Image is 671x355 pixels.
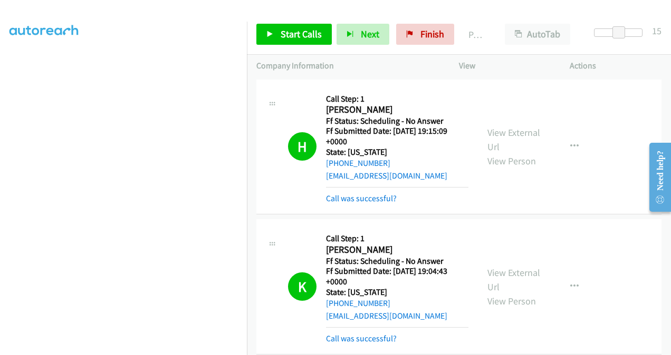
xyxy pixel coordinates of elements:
h1: K [288,272,317,301]
h5: State: [US_STATE] [326,287,468,298]
iframe: Resource Center [641,135,671,219]
a: Finish [396,24,454,45]
p: View [459,60,551,72]
a: [PHONE_NUMBER] [326,158,390,168]
p: Actions [570,60,662,72]
h5: Call Step: 1 [326,94,468,104]
p: Company Information [256,60,440,72]
span: Next [361,28,379,40]
h2: [PERSON_NAME] [326,244,465,256]
h2: [PERSON_NAME] [326,104,465,116]
h5: Ff Submitted Date: [DATE] 19:15:09 +0000 [326,126,468,146]
button: Next [337,24,389,45]
h5: State: [US_STATE] [326,147,468,157]
a: View Person [487,295,536,307]
span: Finish [420,28,444,40]
a: View External Url [487,267,540,293]
h5: Call Step: 1 [326,233,468,244]
a: Start Calls [256,24,332,45]
a: [EMAIL_ADDRESS][DOMAIN_NAME] [326,311,447,321]
h5: Ff Status: Scheduling - No Answer [326,116,468,126]
a: View Person [487,155,536,167]
button: AutoTab [505,24,570,45]
a: [EMAIL_ADDRESS][DOMAIN_NAME] [326,171,447,181]
h5: Ff Submitted Date: [DATE] 19:04:43 +0000 [326,266,468,287]
a: [PHONE_NUMBER] [326,298,390,308]
a: Call was successful? [326,333,397,343]
h5: Ff Status: Scheduling - No Answer [326,256,468,267]
a: Call was successful? [326,193,397,203]
h1: H [288,132,317,161]
p: Paused [468,27,486,42]
span: Start Calls [281,28,322,40]
div: 15 [652,24,662,38]
a: View External Url [487,126,540,153]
